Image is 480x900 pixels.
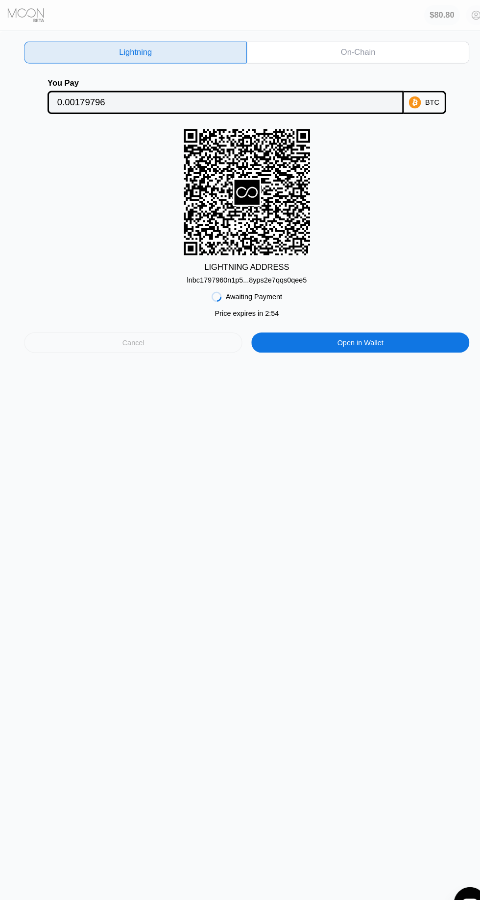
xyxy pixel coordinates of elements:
div: Lightning [116,46,148,56]
div: On-Chain [240,40,456,62]
div: On-Chain [331,46,364,56]
div: Open in Wallet [244,323,456,342]
span: 2 : 54 [258,300,271,308]
div: You Pay [47,76,392,85]
div: Open in Wallet [328,328,372,337]
div: Awaiting Payment [219,284,274,292]
div: Cancel [24,323,236,342]
div: lnbc1797960n1p5...8yps2e7qqs0qee5 [182,268,298,276]
div: LIGHTNING ADDRESS [199,255,281,264]
iframe: Button to launch messaging window [441,861,472,892]
div: Lightning [24,40,240,62]
div: Cancel [119,328,141,337]
div: You PayBTC [24,76,456,111]
div: Price expires in [209,300,271,308]
div: BTC [413,95,427,103]
div: lnbc1797960n1p5...8yps2e7qqs0qee5 [182,264,298,276]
